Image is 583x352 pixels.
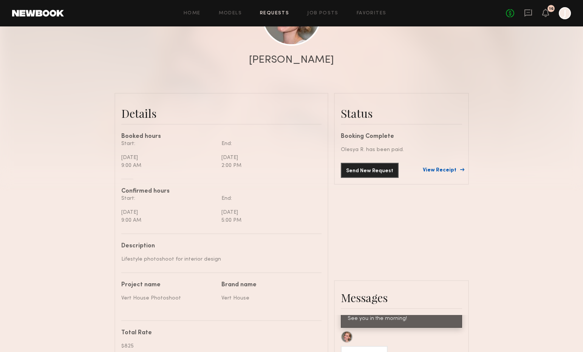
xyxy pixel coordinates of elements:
[121,188,322,195] div: Confirmed hours
[121,330,316,336] div: Total Rate
[184,11,201,16] a: Home
[341,106,462,121] div: Status
[221,140,316,148] div: End:
[249,55,334,65] div: [PERSON_NAME]
[121,195,216,202] div: Start:
[559,7,571,19] a: J
[121,282,216,288] div: Project name
[260,11,289,16] a: Requests
[341,290,462,305] div: Messages
[221,195,316,202] div: End:
[221,216,316,224] div: 5:00 PM
[221,162,316,170] div: 2:00 PM
[121,216,216,224] div: 9:00 AM
[221,154,316,162] div: [DATE]
[341,146,462,154] div: Olesya R. has been paid.
[219,11,242,16] a: Models
[121,208,216,216] div: [DATE]
[121,342,316,350] div: $825
[423,168,462,173] a: View Receipt
[121,243,316,249] div: Description
[341,134,462,140] div: Booking Complete
[341,163,399,178] button: Send New Request
[307,11,339,16] a: Job Posts
[121,106,322,121] div: Details
[121,140,216,148] div: Start:
[221,294,316,302] div: Vert House
[348,306,455,323] div: Great! Yes, you can add Uber. Thank you! See you in the morning!
[121,255,316,263] div: Lifestyle photoshoot for interior design
[121,162,216,170] div: 9:00 AM
[221,282,316,288] div: Brand name
[121,294,216,302] div: Vert House Photoshoot
[121,154,216,162] div: [DATE]
[357,11,387,16] a: Favorites
[121,134,322,140] div: Booked hours
[549,7,554,11] div: 16
[221,208,316,216] div: [DATE]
